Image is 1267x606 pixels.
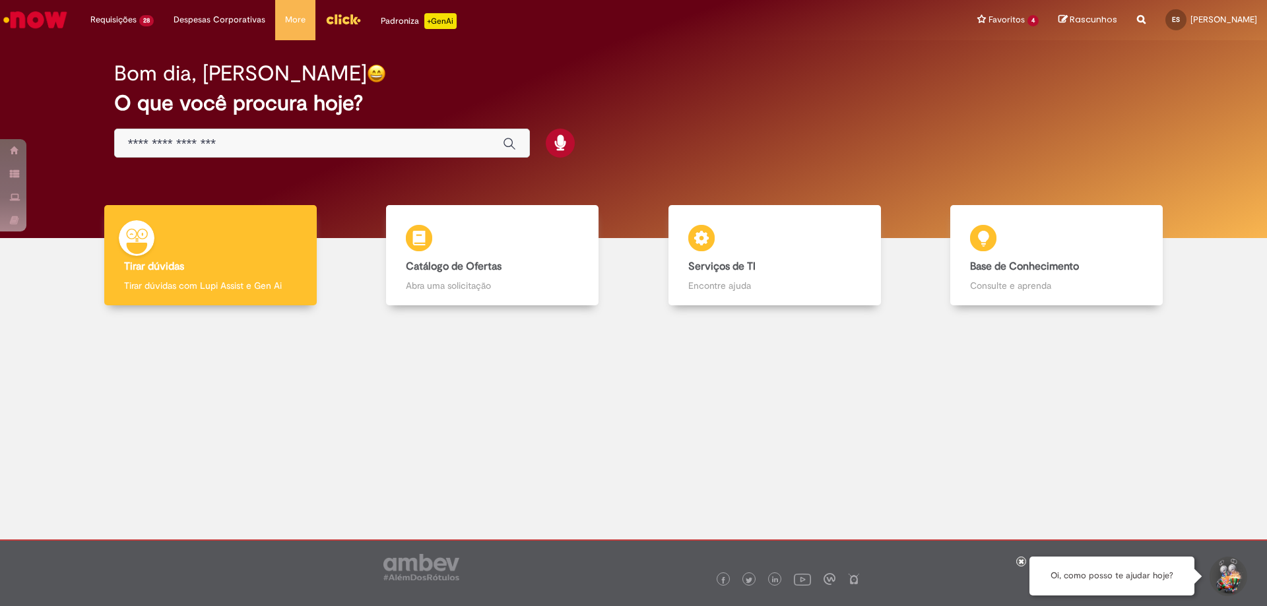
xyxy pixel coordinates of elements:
p: Abra uma solicitação [406,279,579,292]
img: logo_footer_youtube.png [794,570,811,588]
span: 28 [139,15,154,26]
h2: Bom dia, [PERSON_NAME] [114,62,367,85]
b: Tirar dúvidas [124,260,184,273]
a: Catálogo de Ofertas Abra uma solicitação [352,205,634,306]
span: Despesas Corporativas [174,13,265,26]
span: More [285,13,306,26]
b: Serviços de TI [688,260,756,273]
b: Catálogo de Ofertas [406,260,502,273]
img: logo_footer_ambev_rotulo_gray.png [383,554,459,580]
img: logo_footer_workplace.png [824,573,835,585]
p: Tirar dúvidas com Lupi Assist e Gen Ai [124,279,297,292]
span: ES [1172,15,1180,24]
img: click_logo_yellow_360x200.png [325,9,361,29]
a: Rascunhos [1058,14,1117,26]
a: Serviços de TI Encontre ajuda [633,205,916,306]
span: Rascunhos [1070,13,1117,26]
img: logo_footer_twitter.png [746,577,752,584]
span: 4 [1027,15,1039,26]
span: [PERSON_NAME] [1190,14,1257,25]
img: logo_footer_naosei.png [848,573,860,585]
p: +GenAi [424,13,457,29]
div: Padroniza [381,13,457,29]
p: Consulte e aprenda [970,279,1143,292]
img: ServiceNow [1,7,69,33]
a: Tirar dúvidas Tirar dúvidas com Lupi Assist e Gen Ai [69,205,352,306]
button: Iniciar Conversa de Suporte [1208,557,1247,596]
p: Encontre ajuda [688,279,861,292]
a: Base de Conhecimento Consulte e aprenda [916,205,1198,306]
img: logo_footer_linkedin.png [772,576,779,584]
span: Favoritos [989,13,1025,26]
img: logo_footer_facebook.png [720,577,727,584]
img: happy-face.png [367,64,386,83]
h2: O que você procura hoje? [114,92,1153,115]
b: Base de Conhecimento [970,260,1079,273]
div: Oi, como posso te ajudar hoje? [1029,557,1194,595]
span: Requisições [90,13,137,26]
